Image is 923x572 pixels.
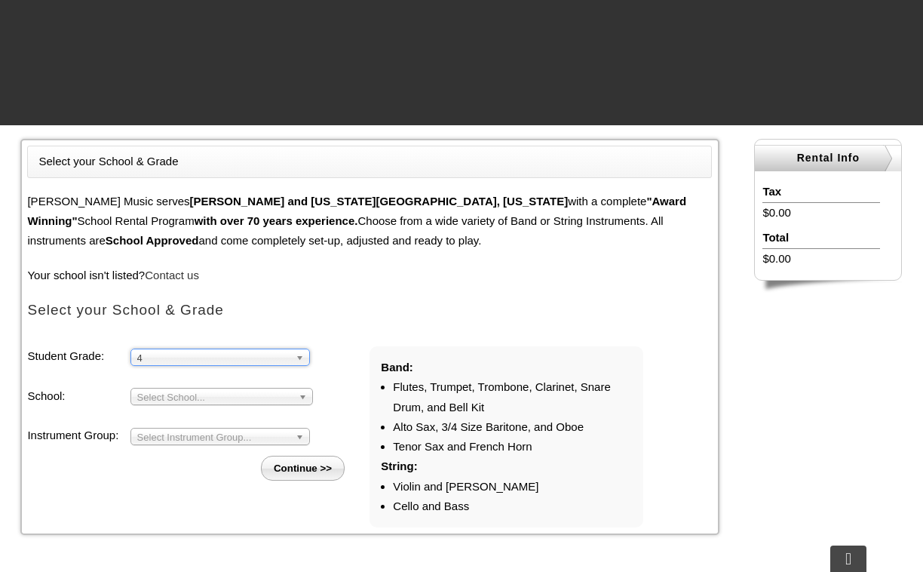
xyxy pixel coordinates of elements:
span: Select School... [137,389,293,407]
label: School: [27,386,130,406]
li: Violin and [PERSON_NAME] [393,477,632,497]
strong: with over 70 years experience. [195,214,358,227]
li: $0.00 [762,203,879,223]
input: Continue >> [261,456,345,481]
h2: Select your School & Grade [27,301,712,320]
strong: School Approved [106,234,199,247]
a: Contact us [145,269,199,281]
label: Instrument Group: [27,426,130,445]
strong: String: [381,460,417,472]
h2: Rental Info [755,145,901,171]
span: Select Instrument Group... [137,429,290,447]
strong: [PERSON_NAME] and [US_STATE][GEOGRAPHIC_DATA], [US_STATE] [190,195,569,208]
li: Tax [762,182,879,202]
label: Student Grade: [27,346,130,366]
li: Flutes, Trumpet, Trombone, Clarinet, Snare Drum, and Bell Kit [393,377,632,417]
strong: Band: [381,361,413,374]
li: Total [762,228,879,248]
img: sidebar-footer.png [754,281,902,294]
li: Select your School & Grade [38,152,178,171]
p: [PERSON_NAME] Music serves with a complete School Rental Program Choose from a wide variety of Ba... [27,192,712,251]
li: Alto Sax, 3/4 Size Baritone, and Oboe [393,417,632,437]
li: $0.00 [762,249,879,269]
li: Cello and Bass [393,497,632,516]
p: Your school isn't listed? [27,266,712,285]
strong: "Award Winning" [27,195,686,227]
span: 4 [137,349,290,367]
li: Tenor Sax and French Horn [393,437,632,457]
